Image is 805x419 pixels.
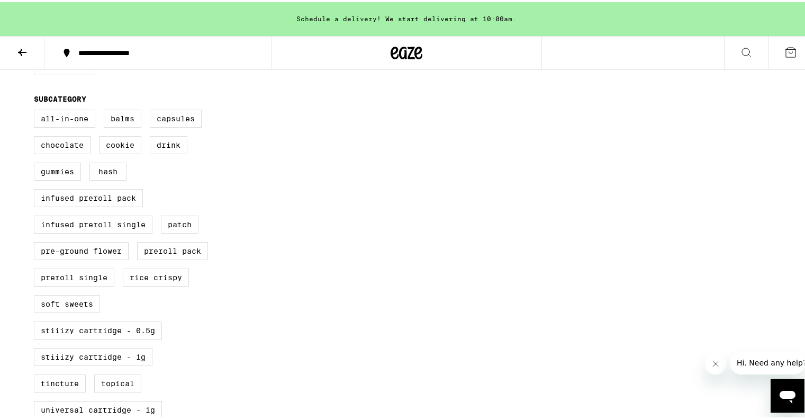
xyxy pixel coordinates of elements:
label: Hash [89,161,126,179]
label: Balms [104,108,141,126]
label: Patch [161,213,198,231]
label: Chocolate [34,134,91,152]
label: Tincture [34,372,86,390]
iframe: Close message [705,351,726,372]
label: All-In-One [34,108,95,126]
label: Topical [94,372,141,390]
label: Preroll Single [34,266,114,284]
label: Drink [150,134,187,152]
label: STIIIZY Cartridge - 1g [34,346,152,364]
iframe: Button to launch messaging window [771,377,804,411]
label: Pre-ground Flower [34,240,129,258]
label: Infused Preroll Pack [34,187,143,205]
label: Soft Sweets [34,293,100,311]
span: Hi. Need any help? [6,7,76,16]
iframe: Message from company [730,349,804,372]
label: Rice Crispy [123,266,189,284]
label: Universal Cartridge - 1g [34,399,162,417]
label: Gummies [34,161,81,179]
label: Preroll Pack [137,240,208,258]
label: Capsules [150,108,202,126]
label: Cookie [99,134,141,152]
legend: Subcategory [34,93,86,101]
label: Infused Preroll Single [34,213,152,231]
label: STIIIZY Cartridge - 0.5g [34,319,162,337]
